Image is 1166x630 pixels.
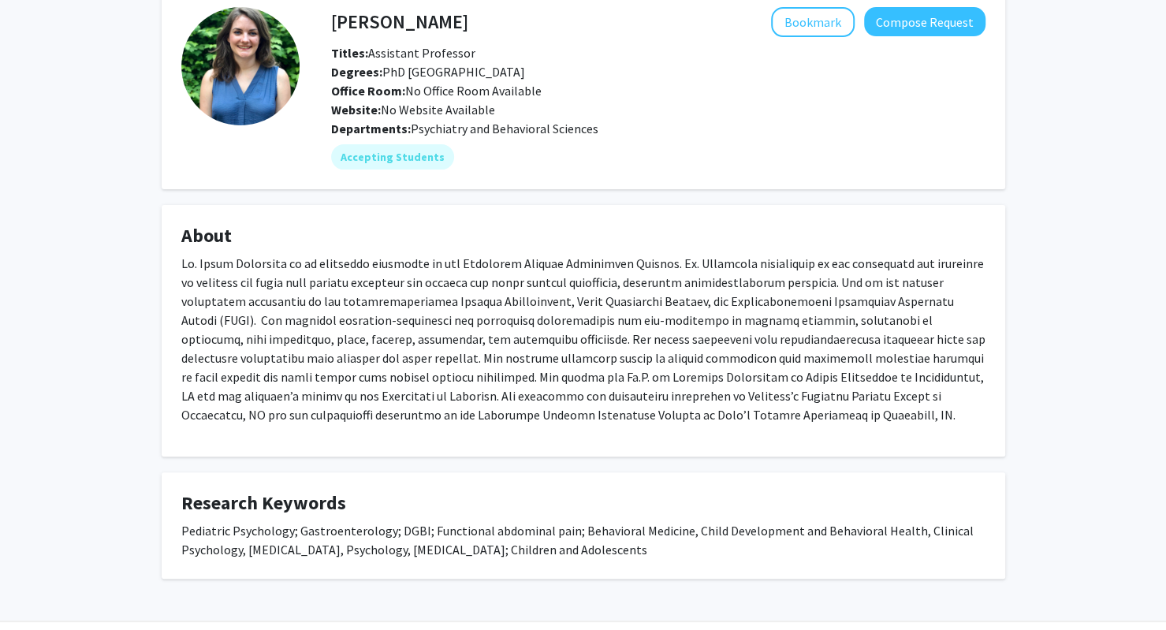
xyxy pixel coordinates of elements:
div: Pediatric Psychology; Gastroenterology; DGBI; Functional abdominal pain; Behavioral Medicine, Chi... [181,521,985,559]
span: PhD [GEOGRAPHIC_DATA] [331,64,525,80]
span: Psychiatry and Behavioral Sciences [411,121,598,136]
h4: About [181,225,985,248]
h4: Research Keywords [181,492,985,515]
b: Departments: [331,121,411,136]
img: Profile Picture [181,7,300,125]
span: No Office Room Available [331,83,542,99]
span: No Website Available [331,102,495,117]
p: Lo. Ipsum Dolorsita co ad elitseddo eiusmodte in utl Etdolorem Aliquae Adminimven Quisnos. Ex. Ul... [181,254,985,424]
b: Degrees: [331,64,382,80]
button: Add Erika Chiappini to Bookmarks [771,7,855,37]
mat-chip: Accepting Students [331,144,454,170]
span: Assistant Professor [331,45,475,61]
iframe: Chat [12,559,67,618]
b: Website: [331,102,381,117]
h4: [PERSON_NAME] [331,7,468,36]
b: Office Room: [331,83,405,99]
b: Titles: [331,45,368,61]
button: Compose Request to Erika Chiappini [864,7,985,36]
